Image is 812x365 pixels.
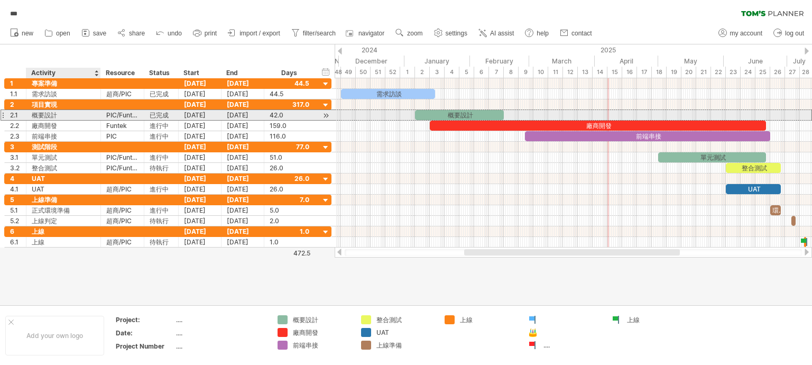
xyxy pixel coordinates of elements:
[222,121,264,131] div: [DATE]
[106,205,139,215] div: 超商/PIC
[222,110,264,120] div: [DATE]
[339,56,404,67] div: December 2024
[785,30,804,37] span: log out
[264,68,314,78] div: Days
[10,205,26,215] div: 5.1
[407,30,422,37] span: zoom
[32,142,95,152] div: 測試階段
[7,26,36,40] a: new
[56,30,70,37] span: open
[106,237,139,247] div: 超商/PIC
[10,99,26,109] div: 2
[293,315,350,324] div: 概要設計
[115,26,148,40] a: share
[150,131,173,141] div: 進行中
[430,67,445,78] div: 3
[176,328,265,337] div: ....
[10,152,26,162] div: 3.1
[222,184,264,194] div: [DATE]
[225,26,283,40] a: import / export
[430,121,766,131] div: 廠商開發
[32,226,95,236] div: 上線
[222,152,264,162] div: [DATE]
[150,110,173,120] div: 已完成
[270,205,309,215] div: 5.0
[222,216,264,226] div: [DATE]
[10,110,26,120] div: 2.1
[150,121,173,131] div: 進行中
[341,89,435,99] div: 需求訪談
[755,67,770,78] div: 25
[10,89,26,99] div: 1.1
[446,30,467,37] span: settings
[459,67,474,78] div: 5
[303,30,336,37] span: filter/search
[106,131,139,141] div: PIC
[607,67,622,78] div: 15
[270,216,309,226] div: 2.0
[32,174,95,184] div: UAT
[149,68,172,78] div: Status
[239,30,280,37] span: import / export
[5,316,104,355] div: Add your own logo
[525,131,770,141] div: 前端串接
[32,99,95,109] div: 項目實現
[93,30,106,37] span: save
[176,315,265,324] div: ....
[270,163,309,173] div: 26.0
[10,216,26,226] div: 5.2
[658,56,724,67] div: May 2025
[106,163,139,173] div: PIC/Funtek
[270,131,309,141] div: 116.0
[129,30,145,37] span: share
[106,152,139,162] div: PIC/Funtek
[179,142,222,152] div: [DATE]
[183,68,215,78] div: Start
[490,30,514,37] span: AI assist
[150,216,173,226] div: 待執行
[504,67,519,78] div: 8
[10,121,26,131] div: 2.2
[344,26,387,40] a: navigator
[711,67,726,78] div: 22
[32,195,95,205] div: 上線準備
[31,68,95,78] div: Activity
[205,30,217,37] span: print
[470,56,529,67] div: February 2025
[116,342,174,351] div: Project Number
[10,174,26,184] div: 4
[376,341,434,350] div: 上線準備
[79,26,109,40] a: save
[321,110,331,121] div: scroll to activity
[415,67,430,78] div: 2
[222,195,264,205] div: [DATE]
[153,26,185,40] a: undo
[726,163,781,173] div: 整合測試
[179,78,222,88] div: [DATE]
[32,184,95,194] div: UAT
[522,26,552,40] a: help
[270,237,309,247] div: 1.0
[32,163,95,173] div: 整合測試
[179,121,222,131] div: [DATE]
[106,68,138,78] div: Resource
[696,67,711,78] div: 21
[106,216,139,226] div: 超商/PIC
[10,131,26,141] div: 2.3
[770,205,781,215] div: 環境準備
[179,152,222,162] div: [DATE]
[415,110,504,120] div: 概要設計
[179,195,222,205] div: [DATE]
[10,163,26,173] div: 3.2
[270,110,309,120] div: 42.0
[270,121,309,131] div: 159.0
[400,67,415,78] div: 1
[356,67,371,78] div: 50
[537,30,549,37] span: help
[106,89,139,99] div: 超商/PIC
[658,152,766,162] div: 單元測試
[771,26,807,40] a: log out
[222,131,264,141] div: [DATE]
[404,56,470,67] div: January 2025
[548,67,563,78] div: 11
